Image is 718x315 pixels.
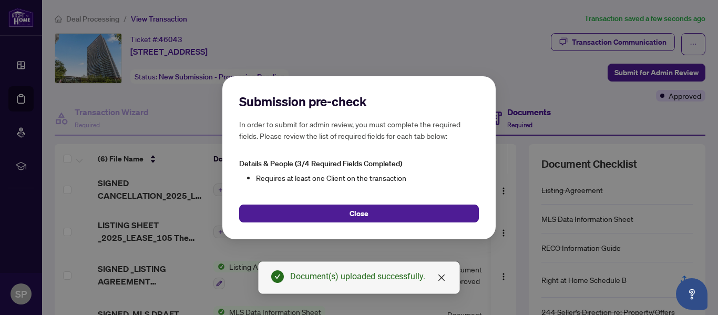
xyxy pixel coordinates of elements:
h5: In order to submit for admin review, you must complete the required fields. Please review the lis... [239,118,479,141]
span: check-circle [271,270,284,283]
h2: Submission pre-check [239,93,479,110]
span: Close [350,205,368,221]
span: Details & People (3/4 Required Fields Completed) [239,159,402,168]
button: Open asap [676,278,707,310]
a: Close [436,272,447,283]
li: Requires at least one Client on the transaction [256,171,479,183]
button: Close [239,204,479,222]
span: close [437,273,446,282]
div: Document(s) uploaded successfully. [290,270,447,283]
